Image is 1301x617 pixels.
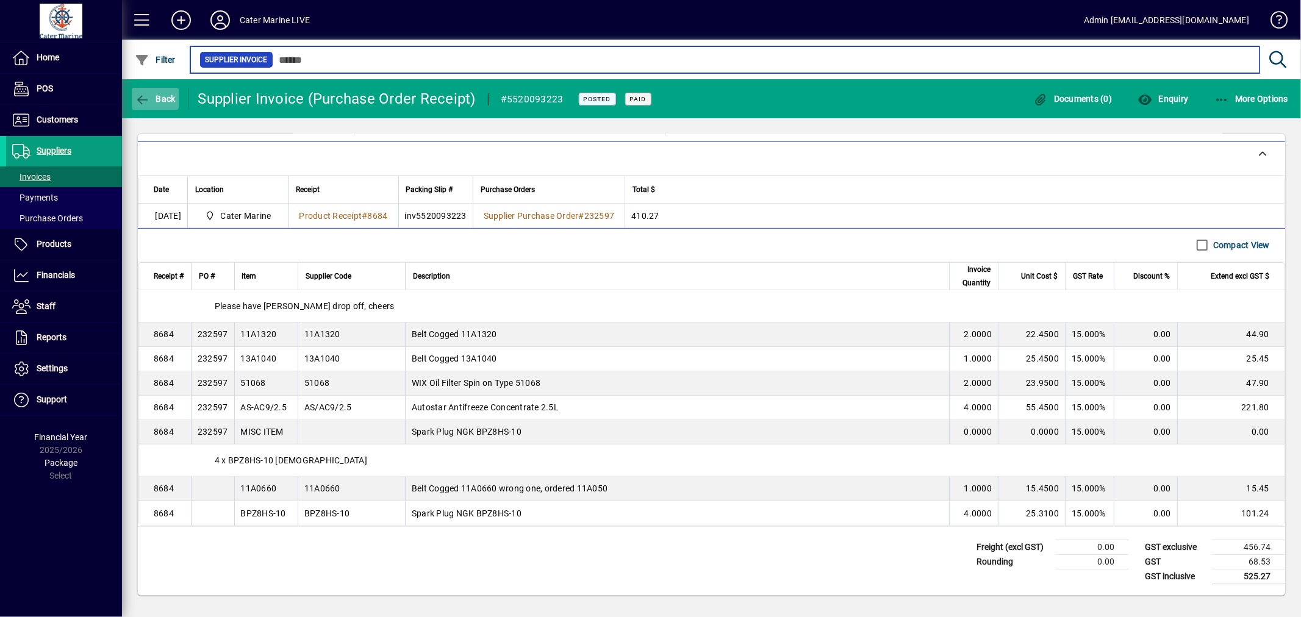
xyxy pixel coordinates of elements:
span: Receipt # [154,269,184,283]
td: AS/AC9/2.5 [298,396,405,420]
div: BPZ8HS-10 [241,507,286,519]
span: Paid [630,95,647,103]
td: 0.00 [1177,420,1285,444]
td: 15.000% [1065,323,1114,347]
a: Support [6,385,122,415]
span: Customers [37,115,78,124]
span: Supplier Code [306,269,351,283]
td: GST [1139,554,1212,569]
button: Profile [201,9,240,31]
div: MISC ITEM [241,426,284,438]
td: 4.0000 [949,501,998,526]
span: # [579,211,584,221]
a: Staff [6,291,122,322]
span: Back [135,94,176,104]
div: Please have [PERSON_NAME] drop off, cheers [138,290,1285,322]
span: Date [154,183,169,196]
div: Receipt [296,183,391,196]
span: POS [37,84,53,93]
div: 51068 [241,377,266,389]
td: Spark Plug NGK BPZ8HS-10 [405,420,949,444]
span: Invoices [12,172,51,182]
td: 0.00 [1114,501,1177,526]
td: 0.00 [1056,554,1129,569]
a: Home [6,43,122,73]
a: Settings [6,354,122,384]
td: Spark Plug NGK BPZ8HS-10 [405,501,949,526]
span: Cater Marine [200,209,276,223]
td: 232597 [191,323,234,347]
td: GST exclusive [1139,540,1212,554]
td: 15.4500 [998,477,1065,501]
td: 8684 [138,396,191,420]
td: 8684 [138,371,191,396]
span: Cater Marine [221,210,271,222]
span: Receipt [296,183,320,196]
label: Compact View [1211,239,1270,251]
span: GST Rate [1073,269,1103,283]
span: Reports [37,332,66,342]
div: 11A0660 [241,482,277,494]
span: Supplier Purchase Order [484,211,579,221]
td: Belt Cogged 13A1040 [405,347,949,371]
td: 15.000% [1065,477,1114,501]
td: 1.0000 [949,477,998,501]
button: Back [132,88,179,110]
a: Purchase Orders [6,208,122,229]
td: 0.00 [1114,477,1177,501]
a: POS [6,74,122,104]
a: Financials [6,260,122,291]
td: 22.4500 [998,323,1065,347]
span: Item [242,269,257,283]
span: Invoice Quantity [957,263,991,290]
td: 8684 [138,501,191,526]
div: 13A1040 [241,352,277,365]
td: 8684 [138,477,191,501]
td: WIX Oil Filter Spin on Type 51068 [405,371,949,396]
span: Total $ [633,183,655,196]
button: More Options [1211,88,1292,110]
td: 15.000% [1065,501,1114,526]
div: Supplier Invoice (Purchase Order Receipt) [198,89,476,109]
td: Belt Cogged 11A1320 [405,323,949,347]
td: 0.00 [1114,323,1177,347]
td: inv5520093223 [398,204,473,228]
span: Posted [584,95,611,103]
a: Customers [6,105,122,135]
a: Reports [6,323,122,353]
td: 0.00 [1114,347,1177,371]
td: 68.53 [1212,554,1285,569]
span: Product Receipt [299,211,362,221]
td: 25.3100 [998,501,1065,526]
td: Autostar Antifreeze Concentrate 2.5L [405,396,949,420]
td: GST inclusive [1139,569,1212,584]
span: Purchase Orders [12,213,83,223]
span: Enquiry [1138,94,1188,104]
div: 4 x BPZ8HS-10 [DEMOGRAPHIC_DATA] [138,444,1285,476]
td: 232597 [191,371,234,396]
td: 15.000% [1065,347,1114,371]
button: Documents (0) [1030,88,1116,110]
span: Packing Slip # [406,183,453,196]
td: 25.45 [1177,347,1285,371]
td: 2.0000 [949,371,998,396]
td: Rounding [970,554,1056,569]
a: Payments [6,187,122,208]
span: Financial Year [35,432,88,442]
span: Package [45,458,77,468]
td: 11A0660 [298,477,405,501]
a: Products [6,229,122,260]
span: Home [37,52,59,62]
span: Financials [37,270,75,280]
app-page-header-button: Back [122,88,189,110]
td: 55.4500 [998,396,1065,420]
div: Admin [EMAIL_ADDRESS][DOMAIN_NAME] [1084,10,1249,30]
span: Location [195,183,224,196]
td: 0.0000 [949,420,998,444]
td: 8684 [138,420,191,444]
td: 0.0000 [998,420,1065,444]
td: 47.90 [1177,371,1285,396]
td: 4.0000 [949,396,998,420]
span: 232597 [584,211,615,221]
td: 13A1040 [298,347,405,371]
